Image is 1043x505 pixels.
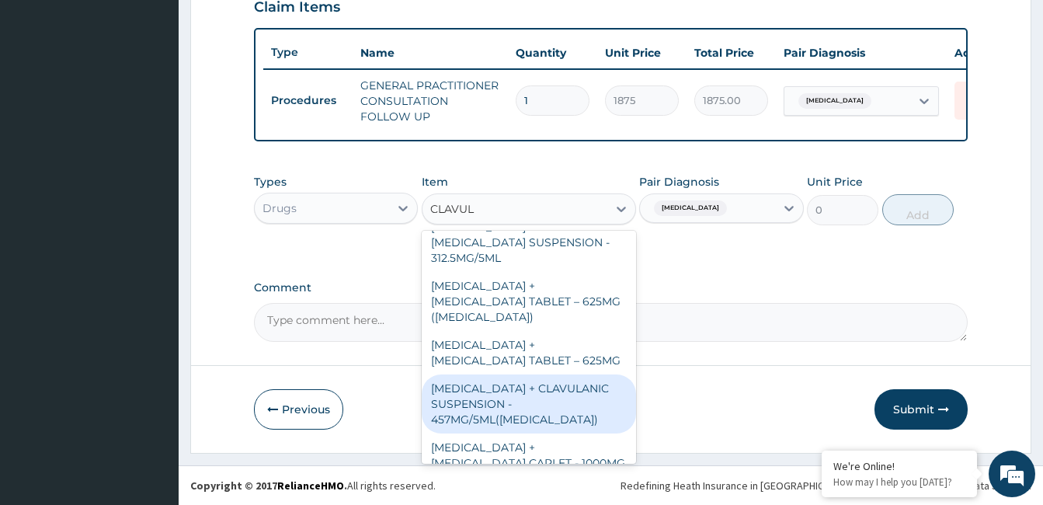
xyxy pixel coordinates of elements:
[621,478,1031,493] div: Redefining Heath Insurance in [GEOGRAPHIC_DATA] using Telemedicine and Data Science!
[508,37,597,68] th: Quantity
[833,475,965,489] p: How may I help you today?
[422,374,636,434] div: [MEDICAL_DATA] + CLAVULANIC SUSPENSION - 457MG/5ML([MEDICAL_DATA])
[254,176,287,189] label: Types
[353,37,508,68] th: Name
[29,78,63,117] img: d_794563401_company_1708531726252_794563401
[262,200,297,216] div: Drugs
[81,87,261,107] div: Chat with us now
[422,434,636,477] div: [MEDICAL_DATA] + [MEDICAL_DATA] CAPLET - 1000MG
[422,331,636,374] div: [MEDICAL_DATA] + [MEDICAL_DATA] TABLET – 625MG
[422,272,636,331] div: [MEDICAL_DATA] + [MEDICAL_DATA] TABLET – 625MG ([MEDICAL_DATA])
[776,37,947,68] th: Pair Diagnosis
[687,37,776,68] th: Total Price
[798,93,871,109] span: [MEDICAL_DATA]
[255,8,292,45] div: Minimize live chat window
[422,174,448,190] label: Item
[90,153,214,310] span: We're online!
[422,213,636,272] div: [MEDICAL_DATA] + [MEDICAL_DATA] SUSPENSION - 312.5MG/5ML
[179,465,1043,505] footer: All rights reserved.
[353,70,508,132] td: GENERAL PRACTITIONER CONSULTATION FOLLOW UP
[254,281,968,294] label: Comment
[190,479,347,493] strong: Copyright © 2017 .
[882,194,954,225] button: Add
[277,479,344,493] a: RelianceHMO
[654,200,727,216] span: [MEDICAL_DATA]
[639,174,719,190] label: Pair Diagnosis
[947,37,1024,68] th: Actions
[874,389,968,430] button: Submit
[263,86,353,115] td: Procedures
[597,37,687,68] th: Unit Price
[807,174,863,190] label: Unit Price
[8,339,296,393] textarea: Type your message and hit 'Enter'
[263,38,353,67] th: Type
[254,389,343,430] button: Previous
[833,459,965,473] div: We're Online!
